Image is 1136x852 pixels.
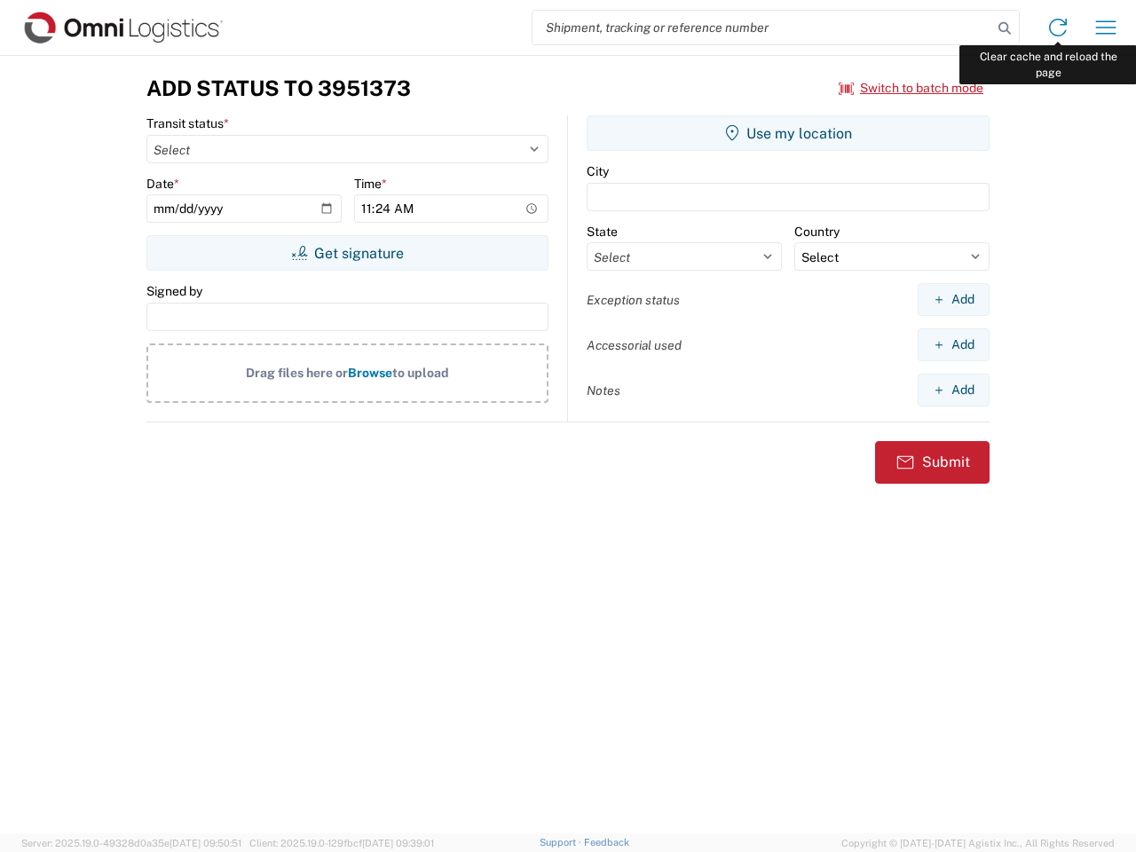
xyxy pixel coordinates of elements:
button: Add [918,283,990,316]
label: Notes [587,383,620,398]
span: [DATE] 09:50:51 [170,838,241,848]
button: Use my location [587,115,990,151]
span: Browse [348,366,392,380]
label: City [587,163,609,179]
label: Time [354,176,387,192]
label: Transit status [146,115,229,131]
label: Signed by [146,283,202,299]
button: Add [918,328,990,361]
span: [DATE] 09:39:01 [362,838,434,848]
span: Drag files here or [246,366,348,380]
button: Submit [875,441,990,484]
span: Server: 2025.19.0-49328d0a35e [21,838,241,848]
label: Accessorial used [587,337,682,353]
button: Add [918,374,990,406]
button: Switch to batch mode [839,74,983,103]
label: Exception status [587,292,680,308]
span: Client: 2025.19.0-129fbcf [249,838,434,848]
a: Feedback [584,837,629,848]
input: Shipment, tracking or reference number [532,11,992,44]
span: Copyright © [DATE]-[DATE] Agistix Inc., All Rights Reserved [841,835,1115,851]
button: Get signature [146,235,548,271]
label: Date [146,176,179,192]
h3: Add Status to 3951373 [146,75,411,101]
label: Country [794,224,840,240]
label: State [587,224,618,240]
span: to upload [392,366,449,380]
a: Support [540,837,584,848]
